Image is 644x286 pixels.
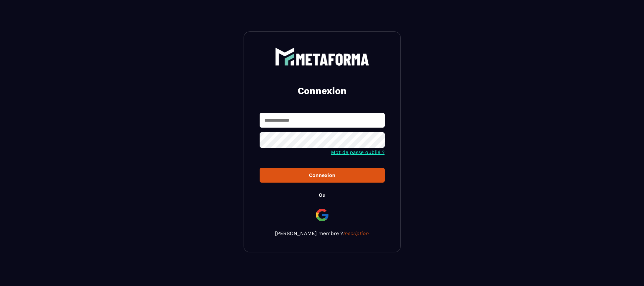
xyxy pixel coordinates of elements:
p: [PERSON_NAME] membre ? [260,230,385,236]
img: google [315,207,330,223]
img: logo [275,47,369,66]
a: Mot de passe oublié ? [331,149,385,155]
p: Ou [319,192,326,198]
div: Connexion [265,172,380,178]
a: Inscription [343,230,369,236]
button: Connexion [260,168,385,183]
a: logo [260,47,385,66]
h2: Connexion [267,85,377,97]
